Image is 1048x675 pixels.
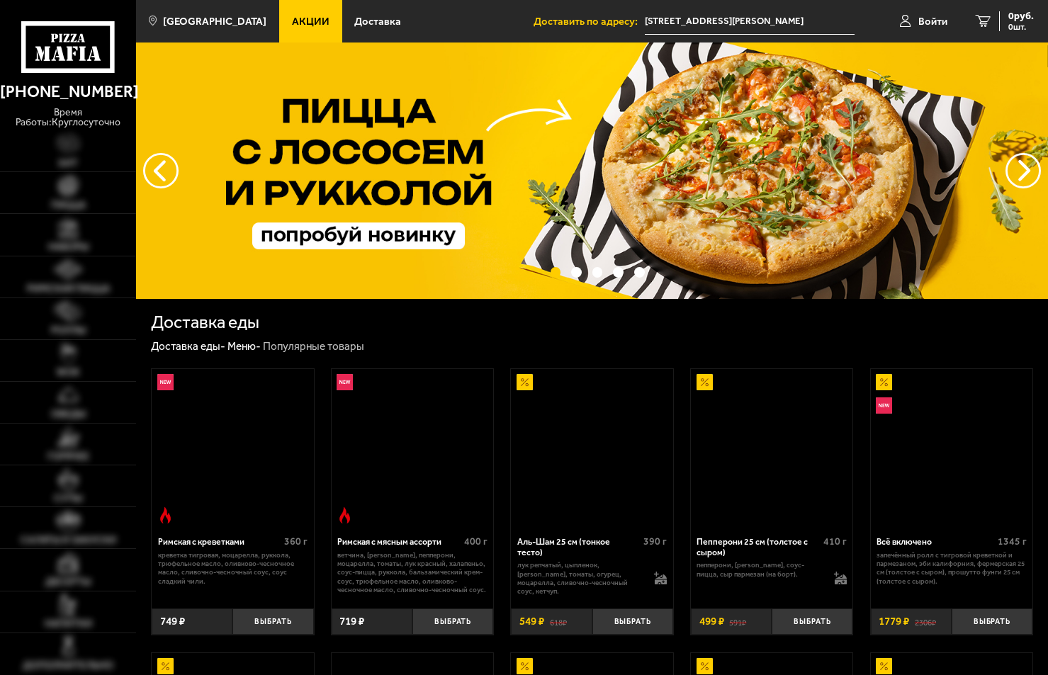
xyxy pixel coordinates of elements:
[412,608,493,635] button: Выбрать
[464,535,488,548] span: 400 г
[550,616,567,627] s: 618 ₽
[592,267,603,278] button: точки переключения
[337,537,461,548] div: Римская с мясным ассорти
[915,616,936,627] s: 2306 ₽
[151,340,225,353] a: Доставка еды-
[337,551,488,595] p: ветчина, [PERSON_NAME], пепперони, моцарелла, томаты, лук красный, халапеньо, соус-пицца, руккола...
[47,452,89,462] span: Горячее
[571,267,582,278] button: точки переключения
[45,577,91,587] span: Десерты
[157,507,174,523] img: Острое блюдо
[511,369,673,529] a: АкционныйАль-Шам 25 см (тонкое тесто)
[158,551,308,586] p: креветка тигровая, моцарелла, руккола, трюфельное масло, оливково-чесночное масло, сливочно-чесно...
[772,608,852,635] button: Выбрать
[697,561,823,579] p: пепперони, [PERSON_NAME], соус-пицца, сыр пармезан (на борт).
[871,369,1033,529] a: АкционныйНовинкаВсё включено
[45,619,92,629] span: Напитки
[876,658,892,674] img: Акционный
[1008,23,1034,31] span: 0 шт.
[232,608,313,635] button: Выбрать
[263,339,364,353] div: Популярные товары
[51,200,86,210] span: Пицца
[877,537,994,548] div: Всё включено
[354,16,401,27] span: Доставка
[160,616,185,627] span: 749 ₽
[517,561,643,596] p: лук репчатый, цыпленок, [PERSON_NAME], томаты, огурец, моцарелла, сливочно-чесночный соус, кетчуп.
[163,16,266,27] span: [GEOGRAPHIC_DATA]
[58,159,78,169] span: Хит
[643,535,667,548] span: 390 г
[998,535,1027,548] span: 1345 г
[339,616,364,627] span: 719 ₽
[729,616,746,627] s: 591 ₽
[23,661,113,671] span: Дополнительно
[143,153,179,188] button: следующий
[292,16,329,27] span: Акции
[54,494,82,504] span: Супы
[1008,11,1034,21] span: 0 руб.
[227,340,261,353] a: Меню-
[157,374,174,390] img: Новинка
[645,8,855,35] span: улица Лёни Голикова, 7
[697,537,820,558] div: Пепперони 25 см (толстое с сыром)
[517,537,641,558] div: Аль-Шам 25 см (тонкое тесто)
[21,535,116,545] span: Салаты и закуски
[27,284,110,294] span: Римская пицца
[158,537,281,548] div: Римская с креветками
[48,242,89,252] span: Наборы
[876,374,892,390] img: Акционный
[517,658,533,674] img: Акционный
[534,16,645,27] span: Доставить по адресу:
[517,374,533,390] img: Акционный
[952,608,1032,635] button: Выбрать
[823,535,847,548] span: 410 г
[337,374,353,390] img: Новинка
[645,8,855,35] input: Ваш адрес доставки
[1005,153,1041,188] button: предыдущий
[332,369,494,529] a: НовинкаОстрое блюдоРимская с мясным ассорти
[634,267,645,278] button: точки переключения
[284,535,308,548] span: 360 г
[879,616,909,627] span: 1779 ₽
[592,608,673,635] button: Выбрать
[613,267,624,278] button: точки переключения
[691,369,853,529] a: АкционныйПепперони 25 см (толстое с сыром)
[337,507,353,523] img: Острое блюдо
[551,267,561,278] button: точки переключения
[151,314,259,331] h1: Доставка еды
[699,616,724,627] span: 499 ₽
[918,16,947,27] span: Войти
[51,326,86,336] span: Роллы
[519,616,544,627] span: 549 ₽
[697,374,713,390] img: Акционный
[157,658,174,674] img: Акционный
[876,397,892,414] img: Новинка
[152,369,314,529] a: НовинкаОстрое блюдоРимская с креветками
[51,409,86,419] span: Обеды
[57,368,80,378] span: WOK
[877,551,1027,586] p: Запечённый ролл с тигровой креветкой и пармезаном, Эби Калифорния, Фермерская 25 см (толстое с сы...
[697,658,713,674] img: Акционный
